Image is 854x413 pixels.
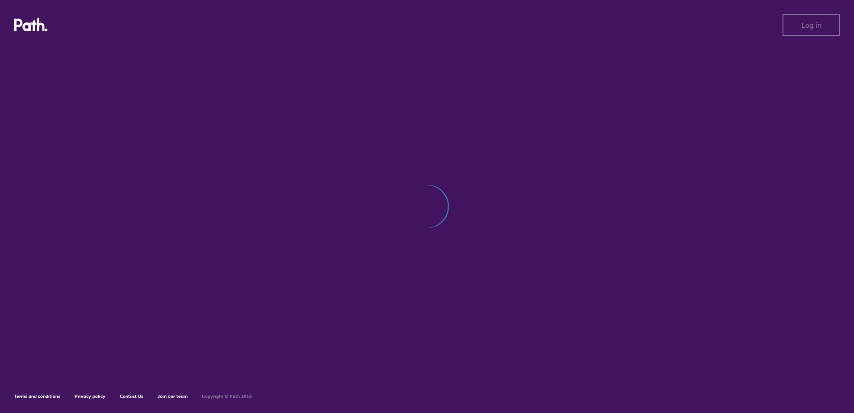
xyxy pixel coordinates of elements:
[202,394,252,399] h6: Copyright © Path 2018
[120,393,143,399] a: Contact Us
[158,393,188,399] a: Join our team
[75,393,105,399] a: Privacy policy
[14,393,60,399] a: Terms and conditions
[801,21,821,29] span: Log in
[783,14,840,36] button: Log in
